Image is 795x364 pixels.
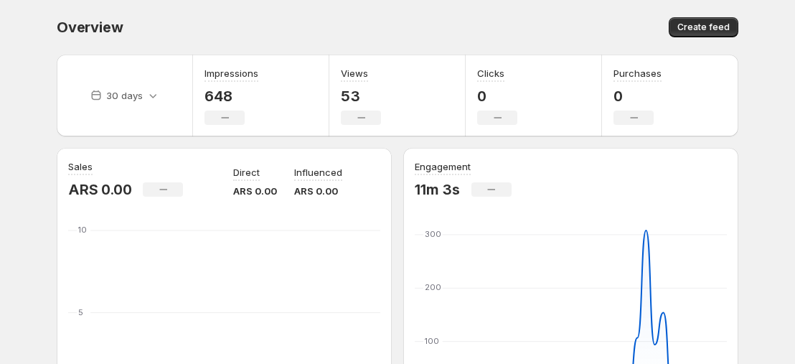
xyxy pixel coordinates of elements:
p: 30 days [106,88,143,103]
p: ARS 0.00 [294,184,342,198]
span: Overview [57,19,123,36]
text: 10 [78,225,87,235]
h3: Sales [68,159,93,174]
p: 0 [477,88,517,105]
text: 300 [425,229,441,239]
h3: Purchases [613,66,662,80]
p: Influenced [294,165,342,179]
h3: Clicks [477,66,504,80]
p: 648 [204,88,258,105]
p: 11m 3s [415,181,460,198]
span: Create feed [677,22,730,33]
text: 100 [425,336,439,346]
p: ARS 0.00 [233,184,277,198]
h3: Views [341,66,368,80]
text: 200 [425,282,441,292]
h3: Impressions [204,66,258,80]
p: Direct [233,165,260,179]
h3: Engagement [415,159,471,174]
button: Create feed [669,17,738,37]
p: 53 [341,88,381,105]
text: 5 [78,307,83,317]
p: ARS 0.00 [68,181,131,198]
p: 0 [613,88,662,105]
